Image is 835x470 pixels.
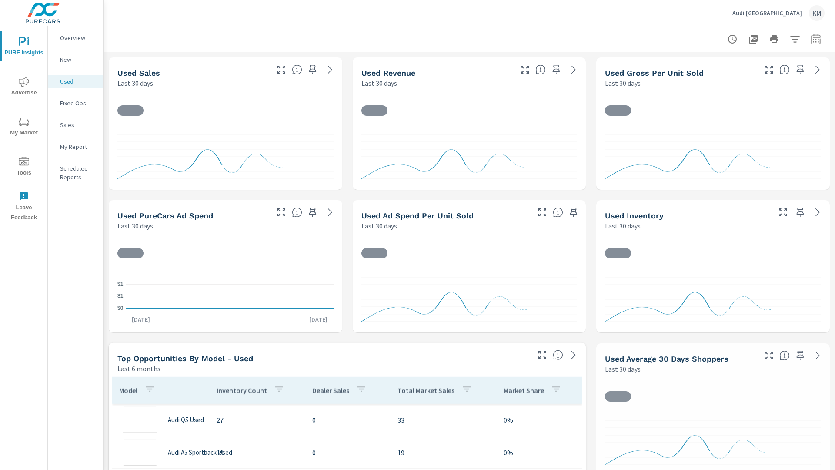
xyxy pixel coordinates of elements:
[504,447,575,458] p: 0%
[504,386,544,395] p: Market Share
[518,63,532,77] button: Make Fullscreen
[48,118,103,131] div: Sales
[60,77,96,86] p: Used
[117,281,124,287] text: $1
[567,63,581,77] a: See more details in report
[553,207,563,218] span: Average cost of advertising per each vehicle sold at the dealer over the selected date range. The...
[117,363,160,374] p: Last 6 months
[567,348,581,362] a: See more details in report
[60,142,96,151] p: My Report
[535,348,549,362] button: Make Fullscreen
[60,121,96,129] p: Sales
[732,9,802,17] p: Audi [GEOGRAPHIC_DATA]
[811,349,825,363] a: See more details in report
[765,30,783,48] button: Print Report
[549,63,563,77] span: Save this to your personalized report
[323,63,337,77] a: See more details in report
[361,221,397,231] p: Last 30 days
[3,117,45,138] span: My Market
[3,77,45,98] span: Advertise
[535,205,549,219] button: Make Fullscreen
[793,205,807,219] span: Save this to your personalized report
[217,386,267,395] p: Inventory Count
[312,415,384,425] p: 0
[605,211,664,220] h5: Used Inventory
[811,205,825,219] a: See more details in report
[48,162,103,184] div: Scheduled Reports
[117,221,153,231] p: Last 30 days
[48,53,103,66] div: New
[323,205,337,219] a: See more details in report
[786,30,804,48] button: Apply Filters
[779,350,790,361] span: A rolling 30 day total of daily Shoppers on the dealership website, averaged over the selected da...
[117,68,160,77] h5: Used Sales
[361,211,474,220] h5: Used Ad Spend Per Unit Sold
[397,386,454,395] p: Total Market Sales
[48,97,103,110] div: Fixed Ops
[312,386,349,395] p: Dealer Sales
[779,64,790,75] span: Average gross profit generated by the dealership for each vehicle sold over the selected date ran...
[361,78,397,88] p: Last 30 days
[745,30,762,48] button: "Export Report to PDF"
[119,386,137,395] p: Model
[217,447,298,458] p: 19
[807,30,825,48] button: Select Date Range
[48,75,103,88] div: Used
[168,448,232,456] p: Audi A5 Sportback Used
[168,416,204,423] p: Audi Q5 Used
[117,305,124,311] text: $0
[535,64,546,75] span: Total sales revenue over the selected date range. [Source: This data is sourced from the dealer’s...
[117,211,213,220] h5: Used PureCars Ad Spend
[605,221,641,231] p: Last 30 days
[397,447,490,458] p: 19
[605,354,728,363] h5: Used Average 30 Days Shoppers
[60,34,96,42] p: Overview
[60,99,96,107] p: Fixed Ops
[274,205,288,219] button: Make Fullscreen
[274,63,288,77] button: Make Fullscreen
[553,350,563,360] span: Find the biggest opportunities within your model lineup by seeing how each model is selling in yo...
[793,349,807,363] span: Save this to your personalized report
[361,68,415,77] h5: Used Revenue
[762,349,776,363] button: Make Fullscreen
[60,164,96,181] p: Scheduled Reports
[605,68,704,77] h5: Used Gross Per Unit Sold
[762,63,776,77] button: Make Fullscreen
[292,207,302,218] span: Total cost of media for all PureCars channels for the selected dealership group over the selected...
[48,31,103,44] div: Overview
[605,364,641,374] p: Last 30 days
[776,205,790,219] button: Make Fullscreen
[117,78,153,88] p: Last 30 days
[117,293,124,299] text: $1
[0,26,47,226] div: nav menu
[292,64,302,75] span: Number of vehicles sold by the dealership over the selected date range. [Source: This data is sou...
[793,63,807,77] span: Save this to your personalized report
[126,315,156,324] p: [DATE]
[809,5,825,21] div: KM
[3,37,45,58] span: PURE Insights
[306,205,320,219] span: Save this to your personalized report
[3,157,45,178] span: Tools
[303,315,334,324] p: [DATE]
[60,55,96,64] p: New
[605,78,641,88] p: Last 30 days
[306,63,320,77] span: Save this to your personalized report
[117,354,253,363] h5: Top Opportunities by Model - Used
[48,140,103,153] div: My Report
[3,191,45,223] span: Leave Feedback
[397,415,490,425] p: 33
[811,63,825,77] a: See more details in report
[217,415,298,425] p: 27
[504,415,575,425] p: 0%
[312,447,384,458] p: 0
[567,205,581,219] span: Save this to your personalized report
